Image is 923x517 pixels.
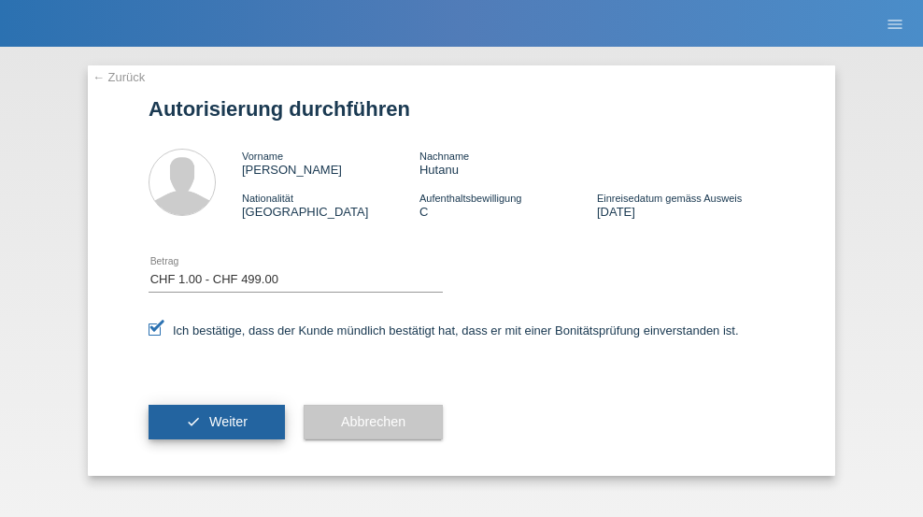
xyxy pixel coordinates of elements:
i: check [186,414,201,429]
label: Ich bestätige, dass der Kunde mündlich bestätigt hat, dass er mit einer Bonitätsprüfung einversta... [149,323,739,337]
h1: Autorisierung durchführen [149,97,774,121]
span: Weiter [209,414,248,429]
span: Nachname [419,151,469,162]
i: menu [886,15,904,34]
div: [DATE] [597,191,774,219]
span: Aufenthaltsbewilligung [419,193,521,204]
button: check Weiter [149,405,285,440]
span: Nationalität [242,193,293,204]
div: C [419,191,597,219]
a: menu [876,18,914,29]
span: Vorname [242,151,283,162]
div: Hutanu [419,149,597,177]
div: [GEOGRAPHIC_DATA] [242,191,419,219]
a: ← Zurück [92,70,145,84]
div: [PERSON_NAME] [242,149,419,177]
span: Einreisedatum gemäss Ausweis [597,193,742,204]
span: Abbrechen [341,414,405,429]
button: Abbrechen [304,405,443,440]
